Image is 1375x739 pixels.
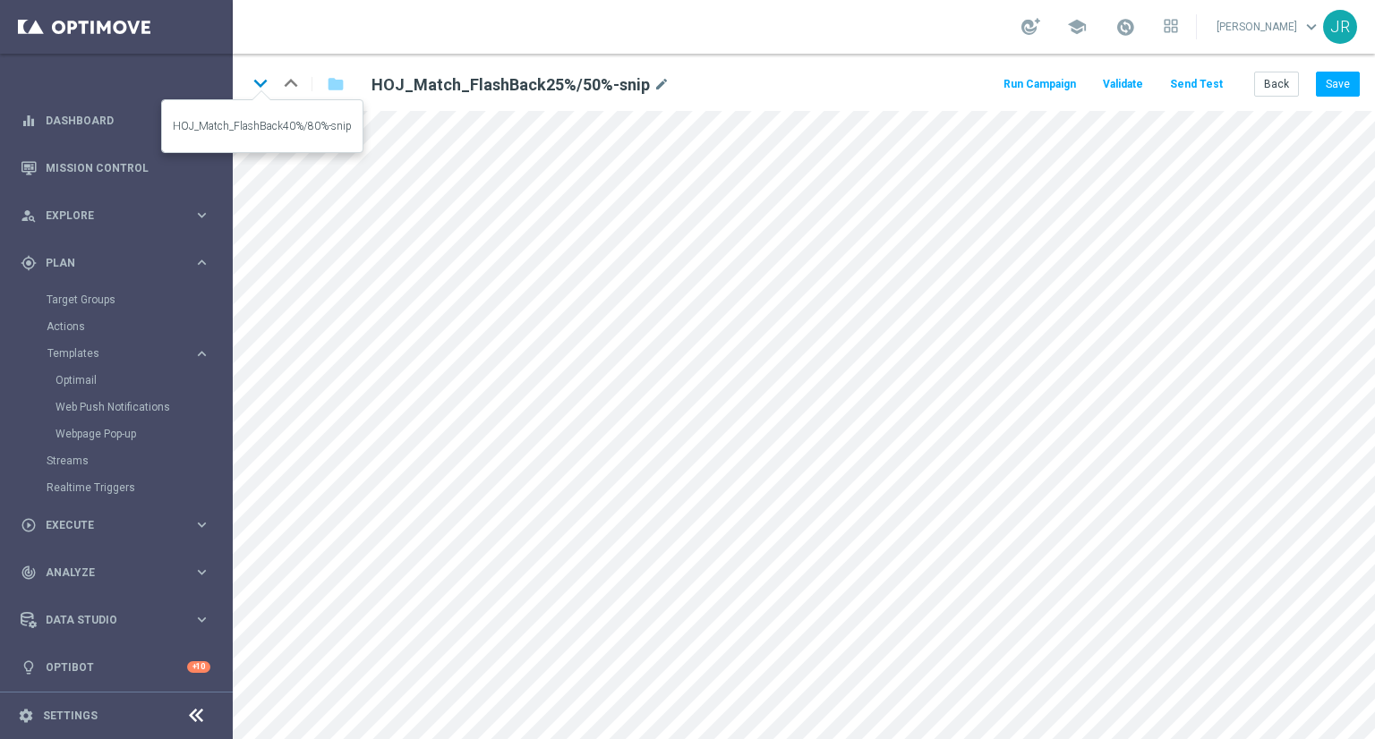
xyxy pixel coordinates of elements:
[325,70,346,98] button: folder
[193,611,210,628] i: keyboard_arrow_right
[56,367,231,394] div: Optimail
[47,474,231,501] div: Realtime Triggers
[20,660,211,675] button: lightbulb Optibot +10
[47,348,175,359] span: Templates
[56,394,231,420] div: Web Push Notifications
[46,210,193,221] span: Explore
[47,319,186,334] a: Actions
[21,144,210,191] div: Mission Control
[47,447,231,474] div: Streams
[47,313,231,340] div: Actions
[46,520,193,531] span: Execute
[1302,17,1321,37] span: keyboard_arrow_down
[46,97,210,144] a: Dashboard
[46,643,187,691] a: Optibot
[20,256,211,270] button: gps_fixed Plan keyboard_arrow_right
[20,613,211,627] button: Data Studio keyboard_arrow_right
[46,615,193,625] span: Data Studio
[193,254,210,271] i: keyboard_arrow_right
[1215,13,1323,40] a: [PERSON_NAME]keyboard_arrow_down
[193,345,210,362] i: keyboard_arrow_right
[21,517,37,533] i: play_circle_outline
[46,144,210,191] a: Mission Control
[20,518,211,532] button: play_circle_outline Execute keyboard_arrow_right
[21,643,210,691] div: Optibot
[247,70,274,97] i: keyboard_arrow_down
[372,74,650,96] h2: HOJ_Match_FlashBack25%/50%-snip
[187,661,210,673] div: +10
[21,565,37,581] i: track_changes
[21,659,37,675] i: lightbulb
[1067,17,1087,37] span: school
[1316,72,1360,97] button: Save
[21,97,210,144] div: Dashboard
[21,208,37,224] i: person_search
[653,74,670,96] i: mode_edit
[21,113,37,129] i: equalizer
[20,161,211,175] button: Mission Control
[47,348,193,359] div: Templates
[1100,72,1146,97] button: Validate
[21,208,193,224] div: Explore
[56,420,231,447] div: Webpage Pop-up
[1103,78,1143,90] span: Validate
[1001,72,1079,97] button: Run Campaign
[327,73,345,95] i: folder
[21,517,193,533] div: Execute
[56,400,186,414] a: Web Push Notifications
[46,567,193,578] span: Analyze
[193,207,210,224] i: keyboard_arrow_right
[193,516,210,533] i: keyboard_arrow_right
[20,114,211,128] button: equalizer Dashboard
[47,480,186,495] a: Realtime Triggers
[20,565,211,580] button: track_changes Analyze keyboard_arrow_right
[21,255,37,271] i: gps_fixed
[20,208,211,223] button: person_search Explore keyboard_arrow_right
[46,258,193,268] span: Plan
[21,565,193,581] div: Analyze
[43,710,98,721] a: Settings
[47,286,231,313] div: Target Groups
[56,427,186,441] a: Webpage Pop-up
[56,373,186,387] a: Optimail
[1167,72,1226,97] button: Send Test
[193,564,210,581] i: keyboard_arrow_right
[18,708,34,724] i: settings
[21,255,193,271] div: Plan
[1254,72,1299,97] button: Back
[47,454,186,468] a: Streams
[21,612,193,628] div: Data Studio
[47,340,231,447] div: Templates
[47,293,186,307] a: Target Groups
[47,346,211,361] button: Templates keyboard_arrow_right
[1323,10,1357,44] div: JR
